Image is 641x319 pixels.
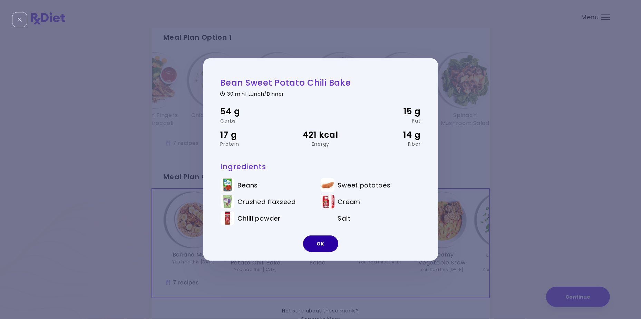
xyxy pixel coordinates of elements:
div: 421 kcal [287,128,354,141]
span: Cream [338,198,361,205]
div: Protein [221,142,287,146]
span: Chilli powder [238,214,281,222]
div: 30 min | Lunch/Dinner [221,90,421,96]
div: 17 g [221,128,287,141]
div: Energy [287,142,354,146]
span: Sweet potatoes [338,181,391,189]
div: Close [12,12,27,27]
span: Beans [238,181,258,189]
button: OK [303,235,338,252]
span: Salt [338,214,351,222]
div: Carbs [221,118,287,123]
div: 14 g [354,128,420,141]
div: 54 g [221,105,287,118]
div: 15 g [354,105,420,118]
h3: Ingredients [221,162,421,171]
div: Fat [354,118,420,123]
h2: Bean Sweet Potato Chili Bake [221,77,421,88]
span: Crushed flaxseed [238,198,296,205]
div: Fiber [354,142,420,146]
